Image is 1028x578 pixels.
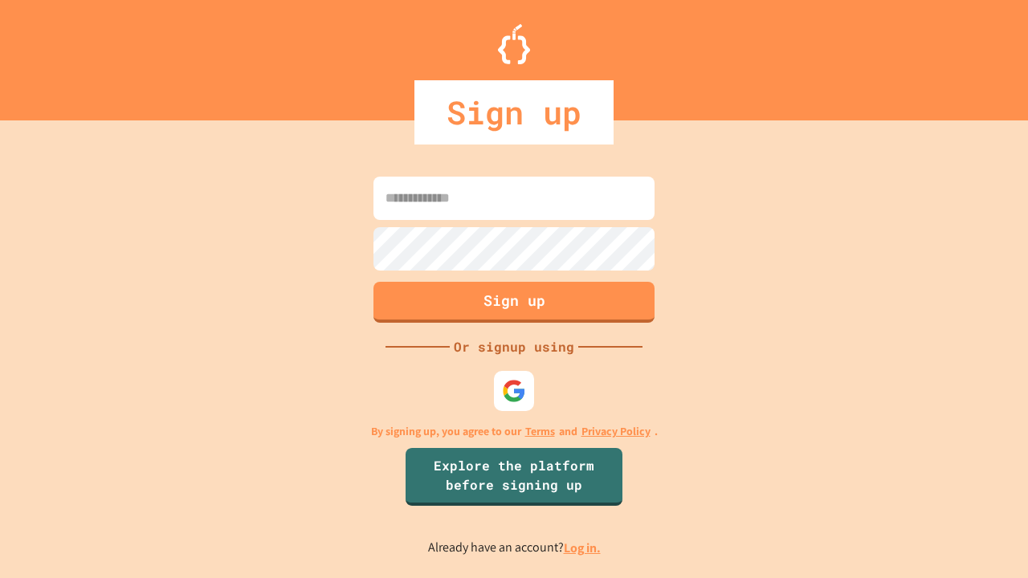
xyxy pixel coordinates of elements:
[428,538,601,558] p: Already have an account?
[373,282,655,323] button: Sign up
[450,337,578,356] div: Or signup using
[498,24,530,64] img: Logo.svg
[581,423,651,440] a: Privacy Policy
[371,423,658,440] p: By signing up, you agree to our and .
[502,379,526,403] img: google-icon.svg
[525,423,555,440] a: Terms
[414,80,614,144] div: Sign up
[564,539,601,556] a: Log in.
[406,448,622,506] a: Explore the platform before signing up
